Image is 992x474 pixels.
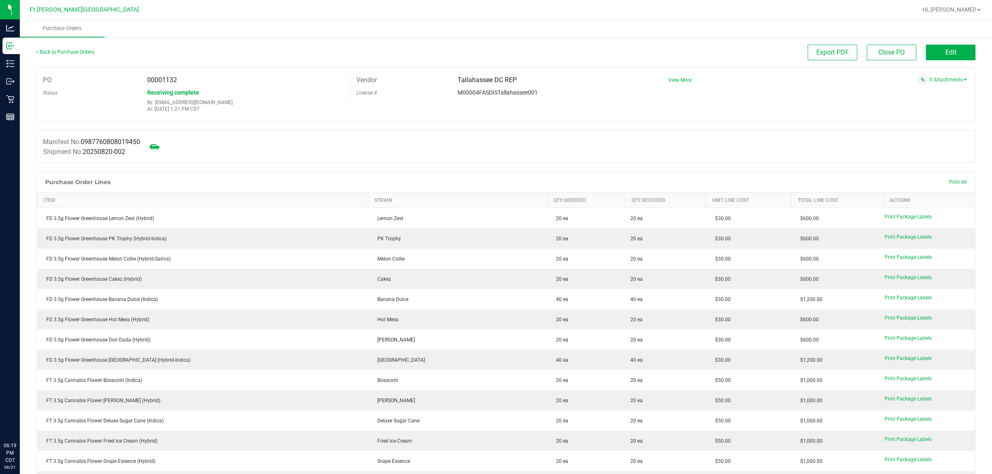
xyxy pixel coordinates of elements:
[146,138,163,155] span: Mark as not Arrived
[552,256,568,262] span: 20 ea
[885,436,932,442] span: Print Package Labels
[4,442,16,464] p: 06:19 PM CDT
[42,336,363,344] div: FD 3.5g Flower Greenhouse Don Dada (Hybrid)
[711,418,731,424] span: $50.00
[373,398,415,403] span: [PERSON_NAME]
[630,255,643,263] span: 20 ea
[630,296,643,303] span: 40 ea
[373,236,401,242] span: PK Trophy
[373,256,405,262] span: Melon Collie
[885,214,932,220] span: Print Package Labels
[31,25,93,32] span: Purchase Orders
[552,337,568,343] span: 20 ea
[791,193,883,208] th: Total Line Cost
[885,254,932,260] span: Print Package Labels
[711,236,731,242] span: $30.00
[630,336,643,344] span: 20 ea
[6,95,14,103] inline-svg: Retail
[43,147,125,157] label: Shipment No:
[711,337,731,343] span: $30.00
[630,437,643,445] span: 20 ea
[552,317,568,322] span: 20 ea
[625,193,706,208] th: Qty Received
[373,377,398,383] span: Bosscotti
[6,42,14,50] inline-svg: Inbound
[373,317,398,322] span: Hot Mess
[552,418,568,424] span: 20 ea
[630,397,643,404] span: 20 ea
[373,276,391,282] span: Cakez
[36,49,94,55] a: Back to Purchase Orders
[796,377,823,383] span: $1,000.00
[4,464,16,470] p: 08/21
[37,193,368,208] th: Item
[878,48,905,56] span: Close PO
[711,296,731,302] span: $30.00
[458,89,538,96] span: M00004FASDISTallahassee001
[885,234,932,240] span: Print Package Labels
[867,45,916,60] button: Close PO
[630,457,643,465] span: 20 ea
[147,100,343,105] p: By: [EMAIL_ADDRESS][DOMAIN_NAME]
[711,317,731,322] span: $30.00
[43,74,52,86] label: PO
[552,357,568,363] span: 40 ea
[42,215,363,222] div: FD 3.5g Flower Greenhouse Lemon Zest (Hybrid)
[796,236,819,242] span: $600.00
[83,148,125,156] span: 20250820-002
[796,256,819,262] span: $600.00
[885,396,932,402] span: Print Package Labels
[883,193,975,208] th: Actions
[6,59,14,68] inline-svg: Inventory
[6,24,14,32] inline-svg: Analytics
[368,193,547,208] th: Strain
[917,74,928,85] span: Attach a document
[42,377,363,384] div: FT 3.5g Cannabis Flower Bosscotti (Indica)
[885,335,932,341] span: Print Package Labels
[458,76,517,84] span: Tallahassee DC REP
[147,76,177,84] span: 00001132
[885,355,932,361] span: Print Package Labels
[930,77,967,83] a: 0 Attachments
[630,275,643,283] span: 20 ea
[816,48,849,56] span: Export PDF
[373,357,425,363] span: [GEOGRAPHIC_DATA]
[885,416,932,422] span: Print Package Labels
[796,398,823,403] span: $1,000.00
[552,296,568,302] span: 40 ea
[711,438,731,444] span: $50.00
[42,397,363,404] div: FT 3.5g Cannabis Flower [PERSON_NAME] (Hybrid)
[711,256,731,262] span: $30.00
[20,20,105,37] a: Purchase Orders
[30,6,139,13] span: Ft [PERSON_NAME][GEOGRAPHIC_DATA]
[81,138,140,146] span: 0987760808019450
[373,458,410,464] span: Grape Essence
[945,48,956,56] span: Edit
[356,74,377,86] label: Vendor
[926,45,975,60] button: Edit
[630,356,643,364] span: 40 ea
[6,77,14,85] inline-svg: Outbound
[796,317,819,322] span: $600.00
[42,275,363,283] div: FD 3.5g Flower Greenhouse Cakez (Hybrid)
[42,235,363,242] div: FD 3.5g Flower Greenhouse PK Trophy (Hybrid-Indica)
[42,457,363,465] div: FT 3.5g Cannabis Flower Grape Essence (Hybrid)
[711,377,731,383] span: $50.00
[885,457,932,462] span: Print Package Labels
[373,418,420,424] span: Deluxe Sugar Cane
[630,377,643,384] span: 20 ea
[356,87,377,99] label: License #
[711,216,731,221] span: $30.00
[668,77,692,83] a: View More
[630,215,643,222] span: 20 ea
[711,357,731,363] span: $30.00
[373,216,403,221] span: Lemon Zest
[552,458,568,464] span: 20 ea
[796,296,823,302] span: $1,200.00
[43,87,57,99] label: Status
[43,137,140,147] label: Manifest No:
[796,458,823,464] span: $1,000.00
[885,275,932,280] span: Print Package Labels
[42,417,363,424] div: FT 3.5g Cannabis Flower Deluxe Sugar Cane (Indica)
